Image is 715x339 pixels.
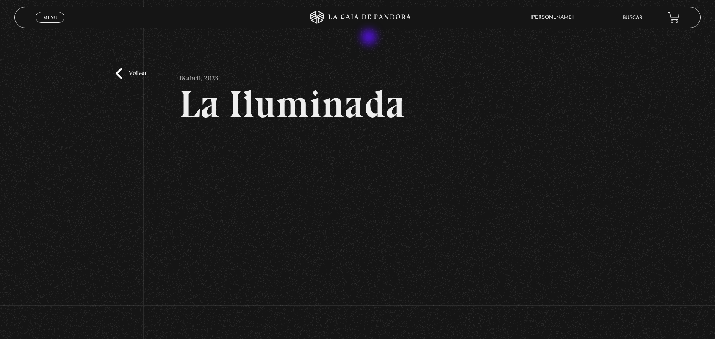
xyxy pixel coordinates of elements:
span: Cerrar [40,22,60,28]
span: Menu [43,15,57,20]
h2: La Iluminada [179,85,536,124]
span: [PERSON_NAME] [526,15,582,20]
a: View your shopping cart [668,12,679,23]
a: Buscar [623,15,643,20]
a: Volver [116,68,147,79]
p: 18 abril, 2023 [179,68,218,85]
